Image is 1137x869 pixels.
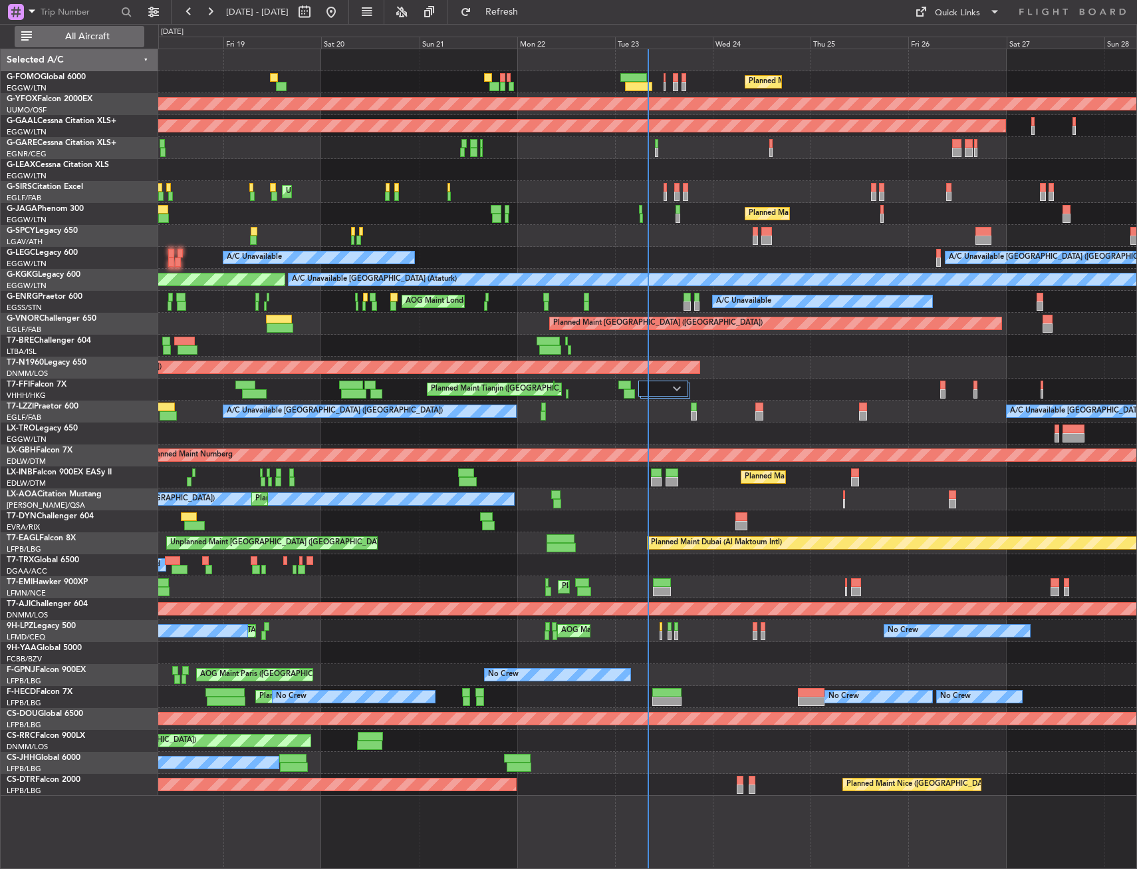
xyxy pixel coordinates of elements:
a: DNMM/LOS [7,742,48,752]
a: LX-AOACitation Mustang [7,490,102,498]
a: T7-TRXGlobal 6500 [7,556,79,564]
div: Quick Links [935,7,980,20]
a: G-LEAXCessna Citation XLS [7,161,109,169]
a: CS-RRCFalcon 900LX [7,732,85,740]
span: G-FOMO [7,73,41,81]
a: LFMN/NCE [7,588,46,598]
a: LFMD/CEQ [7,632,45,642]
button: Refresh [454,1,534,23]
div: A/C Unavailable [716,291,771,311]
span: LX-TRO [7,425,35,433]
a: G-SIRSCitation Excel [7,183,83,191]
div: AOG Maint Cannes (Mandelieu) [561,621,668,641]
a: EGGW/LTN [7,259,47,269]
a: EGGW/LTN [7,171,47,181]
span: T7-DYN [7,512,37,520]
span: CS-DOU [7,710,38,718]
a: G-ENRGPraetor 600 [7,293,82,301]
a: T7-EAGLFalcon 8X [7,534,76,542]
a: F-GPNJFalcon 900EX [7,666,86,674]
a: EGGW/LTN [7,281,47,291]
a: DGAA/ACC [7,566,47,576]
a: EGNR/CEG [7,149,47,159]
span: T7-FFI [7,381,30,389]
a: LX-INBFalcon 900EX EASy II [7,468,112,476]
a: LFPB/LBG [7,786,41,796]
div: No Crew [276,687,307,707]
a: [PERSON_NAME]/QSA [7,500,85,510]
a: T7-DYNChallenger 604 [7,512,94,520]
div: Sun 21 [420,37,517,49]
img: arrow-gray.svg [673,386,681,391]
div: Planned Maint Nurnberg [150,445,233,465]
a: T7-N1960Legacy 650 [7,359,86,367]
input: Trip Number [41,2,117,22]
span: 9H-YAA [7,644,37,652]
a: EGGW/LTN [7,83,47,93]
span: CS-DTR [7,776,35,784]
span: G-YFOX [7,95,37,103]
span: [DATE] - [DATE] [226,6,289,18]
div: Planned Maint [GEOGRAPHIC_DATA] ([GEOGRAPHIC_DATA]) [749,72,958,92]
a: LFPB/LBG [7,544,41,554]
span: T7-LZZI [7,403,34,411]
a: CS-DOUGlobal 6500 [7,710,83,718]
span: G-GAAL [7,117,37,125]
a: EDLW/DTM [7,478,46,488]
a: 9H-YAAGlobal 5000 [7,644,82,652]
a: G-JAGAPhenom 300 [7,205,84,213]
span: G-GARE [7,139,37,147]
a: DNMM/LOS [7,369,48,379]
a: T7-BREChallenger 604 [7,337,91,345]
div: Planned Maint [GEOGRAPHIC_DATA] [562,577,689,597]
a: LX-TROLegacy 650 [7,425,78,433]
div: Planned Maint Dubai (Al Maktoum Intl) [651,533,782,553]
a: EGGW/LTN [7,215,47,225]
span: G-SIRS [7,183,32,191]
div: No Crew [828,687,859,707]
button: All Aircraft [15,26,144,47]
span: LX-INB [7,468,33,476]
a: LFPB/LBG [7,764,41,774]
span: T7-EAGL [7,534,39,542]
div: Planned Maint [GEOGRAPHIC_DATA] ([GEOGRAPHIC_DATA]) [749,204,958,224]
div: A/C Unavailable [227,248,282,267]
a: G-SPCYLegacy 650 [7,227,78,235]
a: T7-FFIFalcon 7X [7,381,66,389]
div: A/C Unavailable [GEOGRAPHIC_DATA] ([GEOGRAPHIC_DATA]) [227,401,443,421]
a: T7-EMIHawker 900XP [7,578,88,586]
a: FCBB/BZV [7,654,42,664]
a: LFPB/LBG [7,698,41,708]
div: Sat 27 [1007,37,1104,49]
div: Unplanned Maint [GEOGRAPHIC_DATA] ([GEOGRAPHIC_DATA]) [170,533,389,553]
a: CS-JHHGlobal 6000 [7,754,80,762]
button: Quick Links [908,1,1007,23]
span: G-LEAX [7,161,35,169]
div: AOG Maint London ([GEOGRAPHIC_DATA]) [406,291,555,311]
a: EGGW/LTN [7,127,47,137]
a: VHHH/HKG [7,391,46,401]
a: G-LEGCLegacy 600 [7,249,78,257]
span: CS-RRC [7,732,35,740]
div: Planned Maint Tianjin ([GEOGRAPHIC_DATA]) [431,379,586,399]
div: A/C Unavailable [GEOGRAPHIC_DATA] (Ataturk) [292,269,457,289]
div: AOG Maint Paris ([GEOGRAPHIC_DATA]) [200,665,340,685]
a: CS-DTRFalcon 2000 [7,776,80,784]
a: 9H-LPZLegacy 500 [7,622,76,630]
a: UUMO/OSF [7,105,47,115]
a: LTBA/ISL [7,347,37,357]
span: G-LEGC [7,249,35,257]
div: Wed 24 [713,37,811,49]
span: G-VNOR [7,315,39,323]
span: CS-JHH [7,754,35,762]
span: 9H-LPZ [7,622,33,630]
a: DNMM/LOS [7,610,48,620]
a: T7-AJIChallenger 604 [7,600,88,608]
a: G-YFOXFalcon 2000EX [7,95,92,103]
div: [DATE] [161,27,184,38]
span: G-ENRG [7,293,38,301]
div: Planned Maint [GEOGRAPHIC_DATA] ([GEOGRAPHIC_DATA]) [259,687,469,707]
div: Planned Maint Nice ([GEOGRAPHIC_DATA]) [846,775,995,794]
a: G-GAALCessna Citation XLS+ [7,117,116,125]
span: T7-N1960 [7,359,44,367]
